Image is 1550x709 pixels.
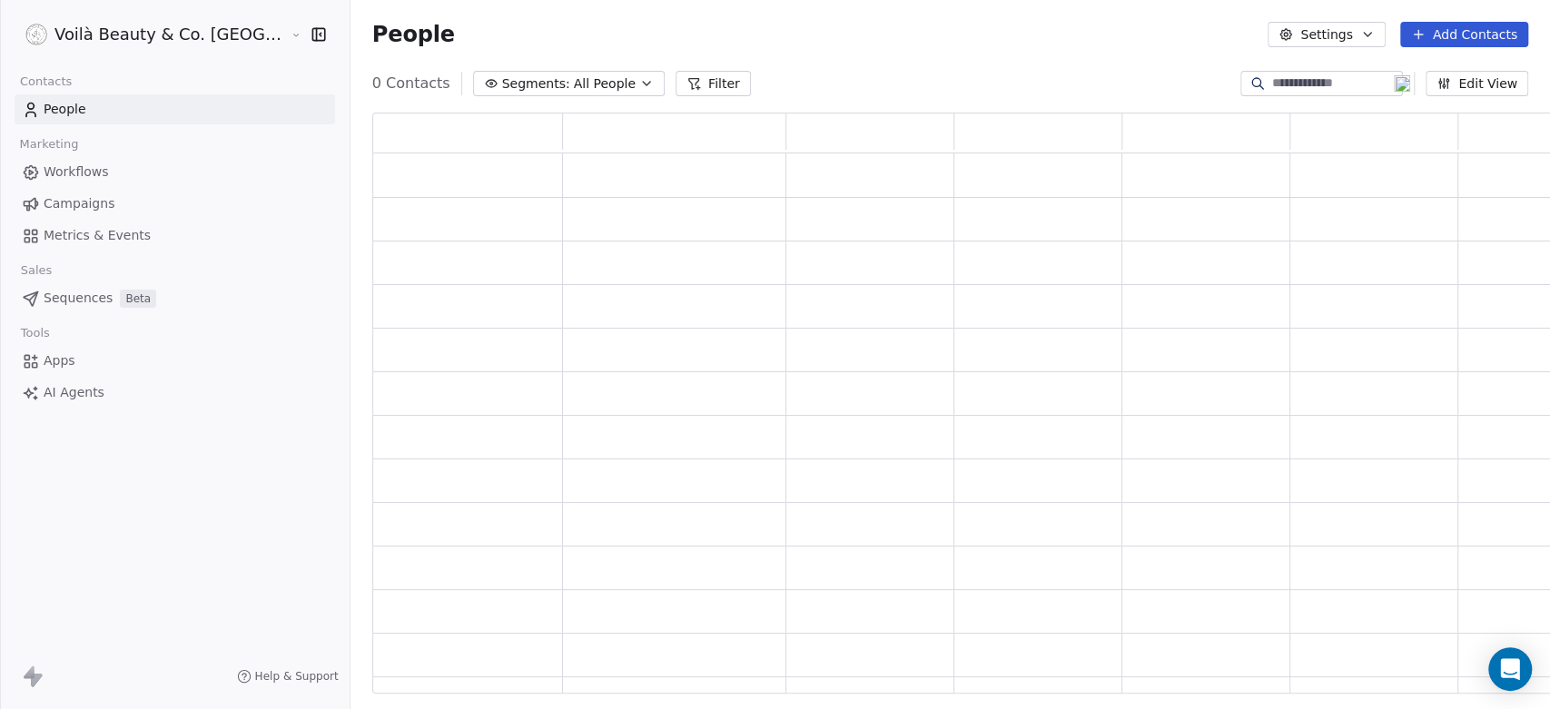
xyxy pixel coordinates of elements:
[22,19,277,50] button: Voilà Beauty & Co. [GEOGRAPHIC_DATA]
[15,378,335,408] a: AI Agents
[120,290,156,308] span: Beta
[44,289,113,308] span: Sequences
[1394,75,1410,92] img: 19.png
[44,351,75,370] span: Apps
[372,73,450,94] span: 0 Contacts
[15,157,335,187] a: Workflows
[15,221,335,251] a: Metrics & Events
[13,320,57,347] span: Tools
[44,100,86,119] span: People
[676,71,751,96] button: Filter
[15,283,335,313] a: SequencesBeta
[44,162,109,182] span: Workflows
[44,383,104,402] span: AI Agents
[15,346,335,376] a: Apps
[502,74,570,94] span: Segments:
[1400,22,1528,47] button: Add Contacts
[12,68,80,95] span: Contacts
[255,669,339,684] span: Help & Support
[44,226,151,245] span: Metrics & Events
[13,257,60,284] span: Sales
[54,23,286,46] span: Voilà Beauty & Co. [GEOGRAPHIC_DATA]
[12,131,86,158] span: Marketing
[1488,647,1532,691] div: Open Intercom Messenger
[15,189,335,219] a: Campaigns
[574,74,636,94] span: All People
[1268,22,1385,47] button: Settings
[15,94,335,124] a: People
[44,194,114,213] span: Campaigns
[372,21,455,48] span: People
[25,24,47,45] img: Voila_Beauty_And_Co_Logo.png
[237,669,339,684] a: Help & Support
[1426,71,1528,96] button: Edit View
